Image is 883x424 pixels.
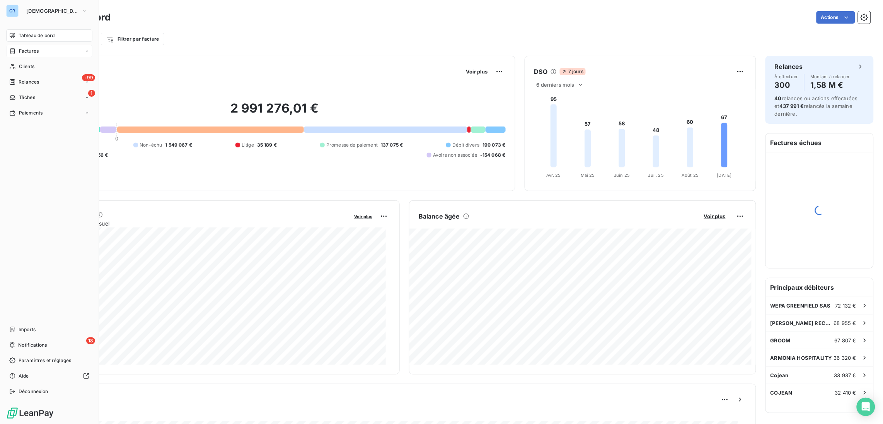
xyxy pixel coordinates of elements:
[381,142,403,149] span: 137 075 €
[835,390,856,396] span: 32 410 €
[834,372,856,378] span: 33 937 €
[19,109,43,116] span: Paiements
[88,90,95,97] span: 1
[775,74,798,79] span: À effectuer
[26,8,78,14] span: [DEMOGRAPHIC_DATA]
[775,95,858,117] span: relances ou actions effectuées et relancés la semaine dernière.
[811,74,850,79] span: Montant à relancer
[19,48,39,55] span: Factures
[857,398,875,416] div: Open Intercom Messenger
[19,79,39,85] span: Relances
[433,152,477,159] span: Avoirs non associés
[835,337,856,344] span: 67 807 €
[464,68,490,75] button: Voir plus
[354,214,372,219] span: Voir plus
[779,103,804,109] span: 437 991 €
[452,142,479,149] span: Débit divers
[19,373,29,380] span: Aide
[546,173,561,178] tspan: Avr. 25
[482,142,505,149] span: 190 073 €
[19,32,55,39] span: Tableau de bord
[419,212,460,221] h6: Balance âgée
[770,303,831,309] span: WEPA GREENFIELD SAS
[19,388,48,395] span: Déconnexion
[704,213,726,219] span: Voir plus
[86,337,95,344] span: 18
[817,11,855,24] button: Actions
[242,142,254,149] span: Litige
[534,67,547,76] h6: DSO
[775,95,782,101] span: 40
[165,142,192,149] span: 1 549 067 €
[835,303,856,309] span: 72 132 €
[581,173,595,178] tspan: Mai 25
[770,355,832,361] span: ARMONIA HOSPITALITY
[19,357,71,364] span: Paramètres et réglages
[775,79,798,91] h4: 300
[480,152,506,159] span: -154 068 €
[766,278,873,297] h6: Principaux débiteurs
[702,213,728,220] button: Voir plus
[140,142,162,149] span: Non-échu
[6,370,92,382] a: Aide
[19,63,34,70] span: Clients
[775,62,803,71] h6: Relances
[834,320,856,326] span: 68 955 €
[18,342,47,349] span: Notifications
[44,101,506,124] h2: 2 991 276,01 €
[257,142,277,149] span: 35 189 €
[44,219,349,227] span: Chiffre d'affaires mensuel
[717,173,732,178] tspan: [DATE]
[19,94,35,101] span: Tâches
[115,135,118,142] span: 0
[770,337,791,344] span: GROOM
[770,390,793,396] span: COJEAN
[352,213,375,220] button: Voir plus
[834,355,856,361] span: 36 320 €
[6,407,54,419] img: Logo LeanPay
[811,79,850,91] h4: 1,58 M €
[6,5,19,17] div: GR
[101,33,164,45] button: Filtrer par facture
[19,326,36,333] span: Imports
[326,142,378,149] span: Promesse de paiement
[682,173,699,178] tspan: Août 25
[560,68,586,75] span: 7 jours
[614,173,630,178] tspan: Juin 25
[82,74,95,81] span: +99
[770,320,834,326] span: [PERSON_NAME] RECYCLING
[648,173,664,178] tspan: Juil. 25
[537,82,574,88] span: 6 derniers mois
[766,133,873,152] h6: Factures échues
[466,68,488,75] span: Voir plus
[770,372,789,378] span: Cojean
